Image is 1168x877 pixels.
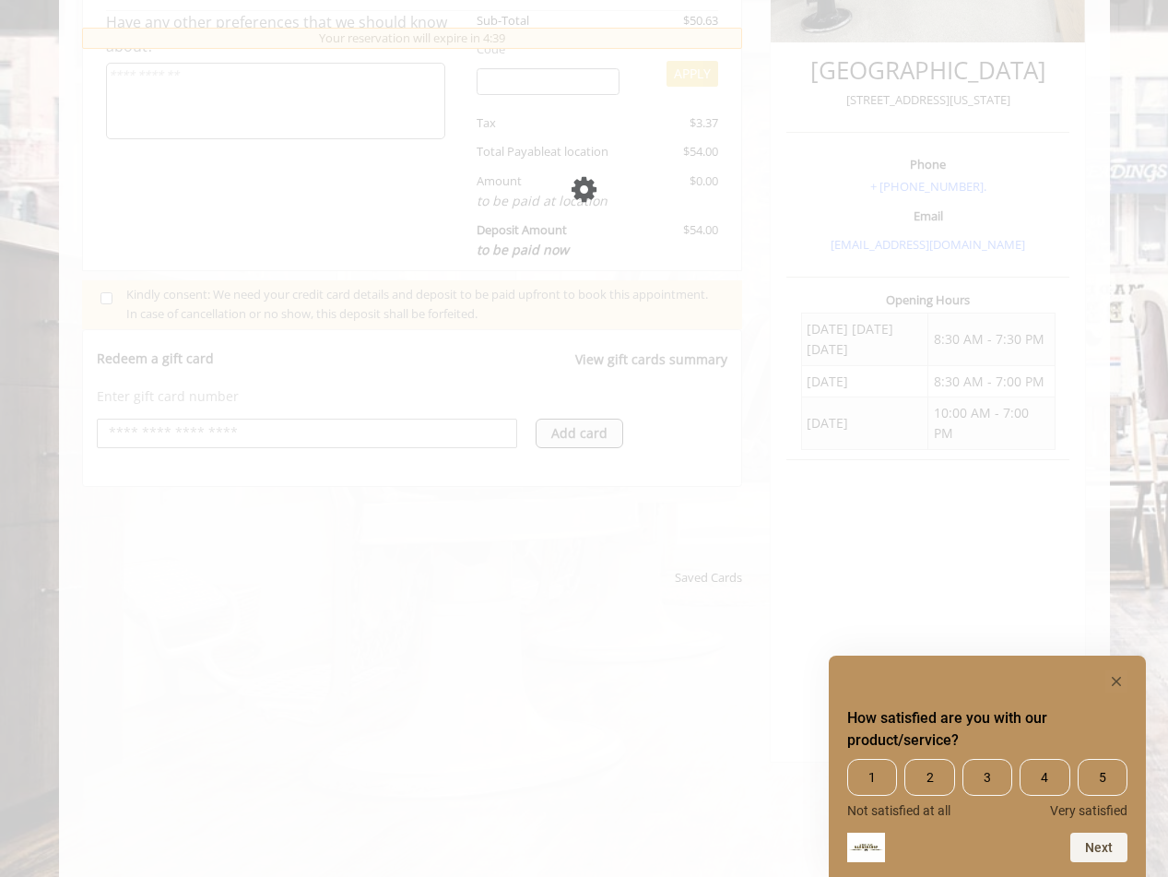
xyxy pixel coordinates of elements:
[904,759,954,796] span: 2
[847,759,897,796] span: 1
[1050,803,1127,818] span: Very satisfied
[962,759,1012,796] span: 3
[1105,670,1127,693] button: Hide survey
[847,707,1127,752] h2: How satisfied are you with our product/service? Select an option from 1 to 5, with 1 being Not sa...
[847,670,1127,862] div: How satisfied are you with our product/service? Select an option from 1 to 5, with 1 being Not sa...
[847,759,1127,818] div: How satisfied are you with our product/service? Select an option from 1 to 5, with 1 being Not sa...
[1070,833,1127,862] button: Next question
[1078,759,1127,796] span: 5
[1020,759,1069,796] span: 4
[847,803,950,818] span: Not satisfied at all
